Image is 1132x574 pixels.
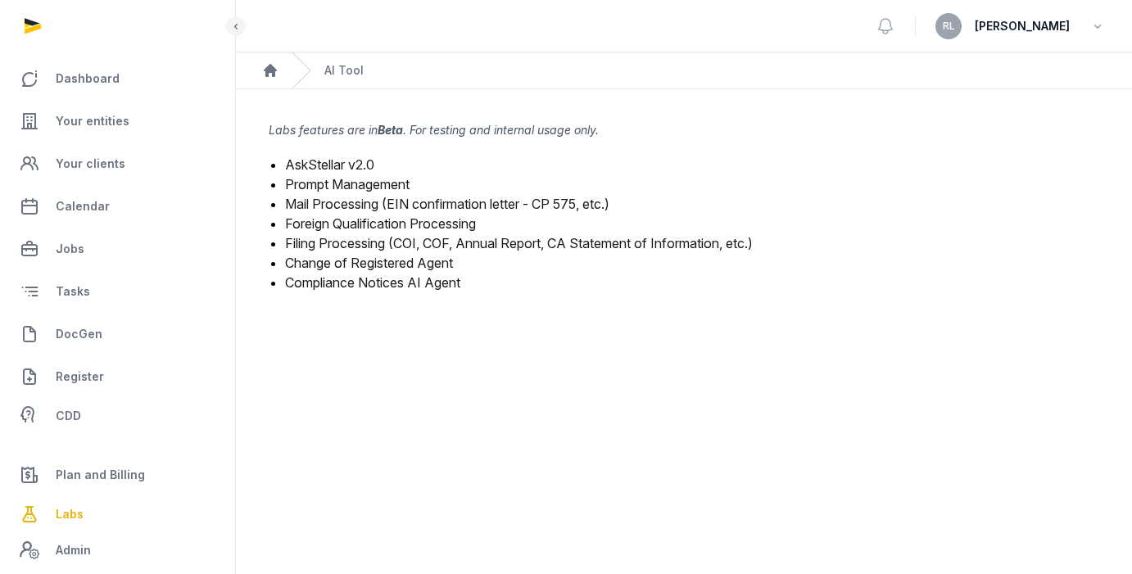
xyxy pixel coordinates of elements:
a: Jobs [13,229,222,269]
span: RL [943,21,955,31]
a: Foreign Qualification Processing [285,215,476,232]
a: Tasks [13,272,222,311]
nav: Breadcrumb [236,52,1132,89]
a: Change of Registered Agent [285,255,453,271]
span: [PERSON_NAME] [975,16,1070,36]
a: Compliance Notices AI Agent [285,274,460,291]
a: Admin [13,534,222,567]
a: Filing Processing (COI, COF, Annual Report, CA Statement of Information, etc.) [285,235,753,251]
a: Your entities [13,102,222,141]
a: AskStellar v2.0 [285,156,374,173]
a: Labs [13,495,222,534]
a: Dashboard [13,59,222,98]
span: Calendar [56,197,110,216]
a: CDD [13,400,222,432]
span: AI Tool [324,62,364,79]
a: Prompt Management [285,176,410,192]
span: Labs [56,504,84,524]
a: DocGen [13,314,222,354]
span: Plan and Billing [56,465,145,485]
span: Your clients [56,154,125,174]
b: Beta [378,123,403,137]
span: Your entities [56,111,129,131]
a: Register [13,357,222,396]
span: DocGen [56,324,102,344]
a: Your clients [13,144,222,183]
span: Dashboard [56,69,120,88]
span: Tasks [56,282,90,301]
div: Labs features are in . For testing and internal usage only. [269,122,1099,138]
button: RL [935,13,962,39]
span: CDD [56,406,81,426]
a: Mail Processing (EIN confirmation letter - CP 575, etc.) [285,196,609,212]
span: Admin [56,540,91,560]
a: Calendar [13,187,222,226]
a: Plan and Billing [13,455,222,495]
span: Register [56,367,104,386]
span: Jobs [56,239,84,259]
